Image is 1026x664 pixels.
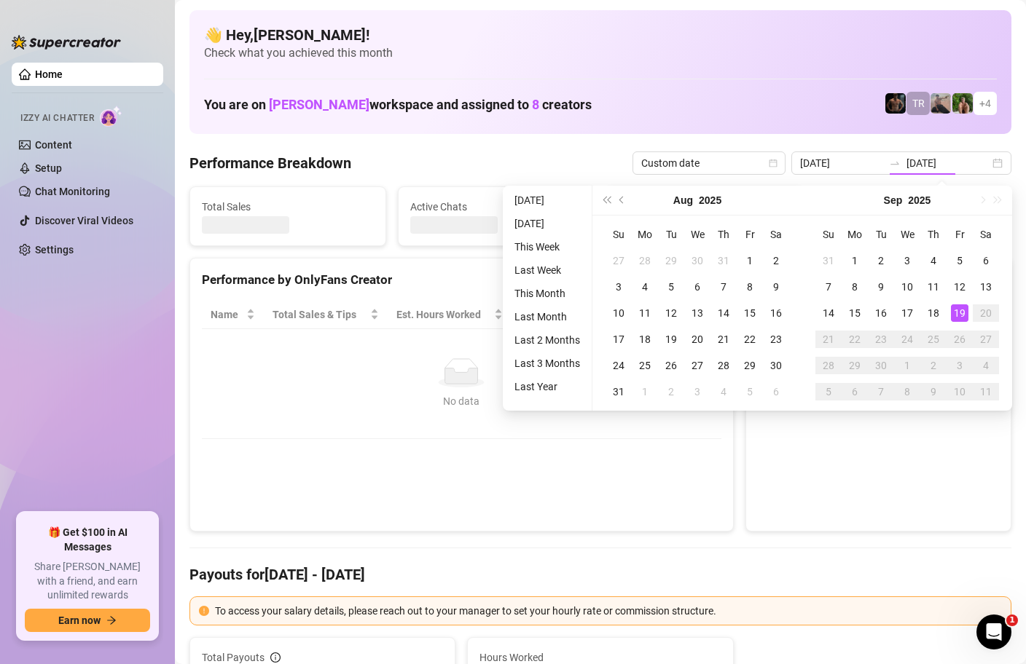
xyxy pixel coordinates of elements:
a: Setup [35,162,62,174]
input: Start date [800,155,883,171]
th: Sales / Hour [512,301,606,329]
th: Chat Conversion [606,301,721,329]
span: Name [211,307,243,323]
th: Total Sales & Tips [264,301,387,329]
h4: Payouts for [DATE] - [DATE] [189,564,1011,585]
input: End date [906,155,990,171]
img: Trent [885,93,906,114]
img: Nathaniel [952,93,973,114]
span: Active Chats [410,199,582,215]
h1: You are on workspace and assigned to creators [204,97,592,113]
img: logo-BBDzfeDw.svg [12,35,121,50]
span: Messages Sent [619,199,791,215]
a: Content [35,139,72,151]
span: [PERSON_NAME] [269,97,369,112]
a: Discover Viral Videos [35,215,133,226]
span: Check what you achieved this month [204,45,997,61]
span: 🎁 Get $100 in AI Messages [25,526,150,554]
div: To access your salary details, please reach out to your manager to set your hourly rate or commis... [215,603,1002,619]
span: swap-right [889,157,901,169]
span: TR [912,95,925,111]
th: Name [202,301,264,329]
a: Home [35,68,63,80]
span: Chat Conversion [614,307,701,323]
div: Performance by OnlyFans Creator [202,270,721,290]
span: Total Sales [202,199,374,215]
a: Chat Monitoring [35,186,110,197]
span: Earn now [58,614,101,626]
span: Total Sales & Tips [273,307,367,323]
iframe: Intercom live chat [976,614,1011,649]
span: 8 [532,97,539,112]
span: to [889,157,901,169]
div: No data [216,393,707,409]
img: LC [931,93,951,114]
span: Custom date [641,152,777,174]
div: Est. Hours Worked [396,307,492,323]
span: exclamation-circle [199,606,209,616]
span: calendar [769,159,778,167]
h4: Performance Breakdown [189,153,351,173]
span: Izzy AI Chatter [20,111,94,125]
span: Sales / Hour [520,307,585,323]
span: info-circle [270,652,281,663]
span: + 4 [979,95,991,111]
button: Earn nowarrow-right [25,609,150,632]
span: arrow-right [106,615,117,625]
a: Settings [35,244,74,256]
h4: 👋 Hey, [PERSON_NAME] ! [204,25,997,45]
div: Sales by OnlyFans Creator [758,270,999,290]
img: AI Chatter [100,106,122,127]
span: 1 [1006,614,1018,626]
span: Share [PERSON_NAME] with a friend, and earn unlimited rewards [25,560,150,603]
